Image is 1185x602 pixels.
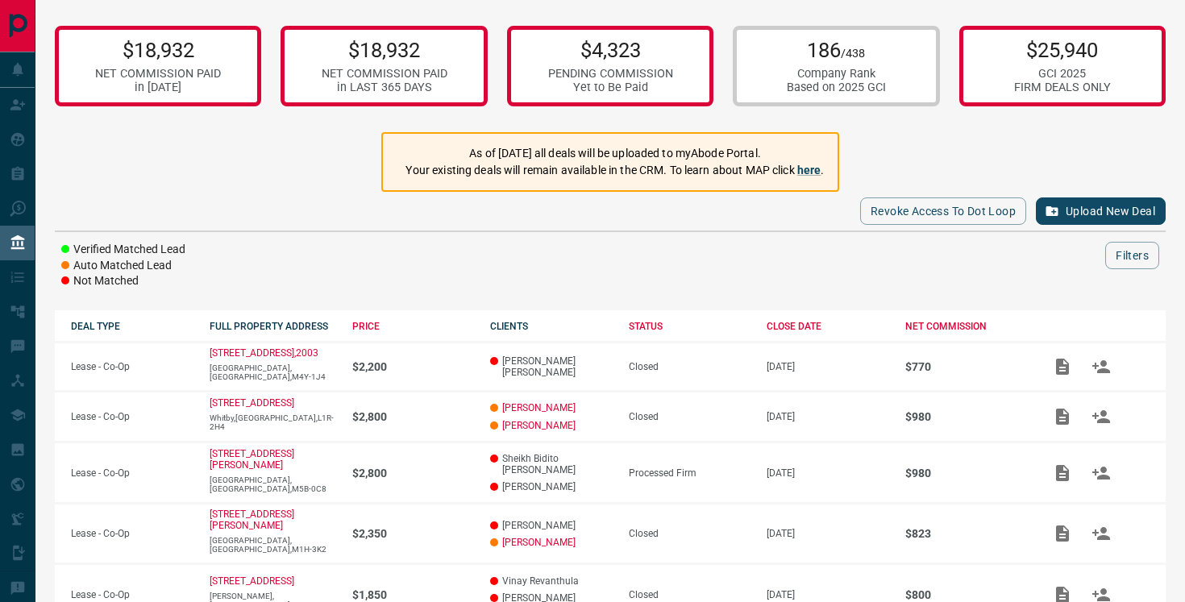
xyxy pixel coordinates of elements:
a: [PERSON_NAME] [502,537,576,548]
div: Company Rank [787,67,886,81]
p: $18,932 [322,38,447,62]
a: [STREET_ADDRESS] [210,397,294,409]
a: [STREET_ADDRESS],2003 [210,347,318,359]
p: [DATE] [767,467,889,479]
p: [GEOGRAPHIC_DATA],[GEOGRAPHIC_DATA],M1H-3K2 [210,536,336,554]
div: GCI 2025 [1014,67,1111,81]
span: Add / View Documents [1043,528,1082,539]
p: [PERSON_NAME] [490,481,613,492]
p: As of [DATE] all deals will be uploaded to myAbode Portal. [405,145,824,162]
a: here [797,164,821,176]
p: [GEOGRAPHIC_DATA],[GEOGRAPHIC_DATA],M5B-0C8 [210,475,336,493]
div: STATUS [629,321,751,332]
p: $2,200 [352,360,475,373]
button: Revoke Access to Dot Loop [860,197,1026,225]
p: Whitby,[GEOGRAPHIC_DATA],L1R-2H4 [210,413,336,431]
span: /438 [841,47,865,60]
a: [PERSON_NAME] [502,420,576,431]
p: Vinay Revanthula [490,575,613,587]
p: $2,800 [352,410,475,423]
div: Based on 2025 GCI [787,81,886,94]
p: Lease - Co-Op [71,528,193,539]
p: $980 [905,410,1028,423]
p: Lease - Co-Op [71,411,193,422]
div: PENDING COMMISSION [548,67,673,81]
p: Your existing deals will remain available in the CRM. To learn about MAP click . [405,162,824,179]
p: $4,323 [548,38,673,62]
span: Add / View Documents [1043,360,1082,372]
a: [PERSON_NAME] [502,402,576,413]
div: NET COMMISSION PAID [95,67,221,81]
div: in LAST 365 DAYS [322,81,447,94]
div: Closed [629,361,751,372]
p: Sheikh Bidito [PERSON_NAME] [490,453,613,475]
span: Add / View Documents [1043,588,1082,600]
p: [DATE] [767,411,889,422]
div: FULL PROPERTY ADDRESS [210,321,336,332]
p: $980 [905,467,1028,480]
button: Filters [1105,242,1159,269]
div: NET COMMISSION [905,321,1028,332]
p: $1,850 [352,588,475,601]
button: Upload New Deal [1036,197,1166,225]
div: in [DATE] [95,81,221,94]
p: $770 [905,360,1028,373]
span: Add / View Documents [1043,410,1082,421]
div: NET COMMISSION PAID [322,67,447,81]
p: $800 [905,588,1028,601]
p: $2,800 [352,467,475,480]
span: Add / View Documents [1043,467,1082,478]
div: FIRM DEALS ONLY [1014,81,1111,94]
span: Match Clients [1082,588,1121,600]
li: Not Matched [61,273,185,289]
p: 186 [787,38,886,62]
p: [PERSON_NAME] [PERSON_NAME] [490,355,613,378]
div: Closed [629,589,751,600]
p: Lease - Co-Op [71,467,193,479]
p: $18,932 [95,38,221,62]
p: [PERSON_NAME] [490,520,613,531]
div: DEAL TYPE [71,321,193,332]
div: CLOSE DATE [767,321,889,332]
p: $25,940 [1014,38,1111,62]
a: [STREET_ADDRESS][PERSON_NAME] [210,448,294,471]
li: Verified Matched Lead [61,242,185,258]
p: [DATE] [767,528,889,539]
div: Closed [629,528,751,539]
div: CLIENTS [490,321,613,332]
a: [STREET_ADDRESS][PERSON_NAME] [210,509,294,531]
p: Lease - Co-Op [71,361,193,372]
p: $823 [905,527,1028,540]
p: [GEOGRAPHIC_DATA],[GEOGRAPHIC_DATA],M4Y-1J4 [210,363,336,381]
div: PRICE [352,321,475,332]
a: [STREET_ADDRESS] [210,575,294,587]
div: Processed Firm [629,467,751,479]
span: Match Clients [1082,410,1121,421]
p: Lease - Co-Op [71,589,193,600]
p: $2,350 [352,527,475,540]
li: Auto Matched Lead [61,258,185,274]
span: Match Clients [1082,467,1121,478]
p: [DATE] [767,361,889,372]
div: Yet to Be Paid [548,81,673,94]
span: Match Clients [1082,360,1121,372]
span: Match Clients [1082,528,1121,539]
p: [DATE] [767,589,889,600]
div: Closed [629,411,751,422]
